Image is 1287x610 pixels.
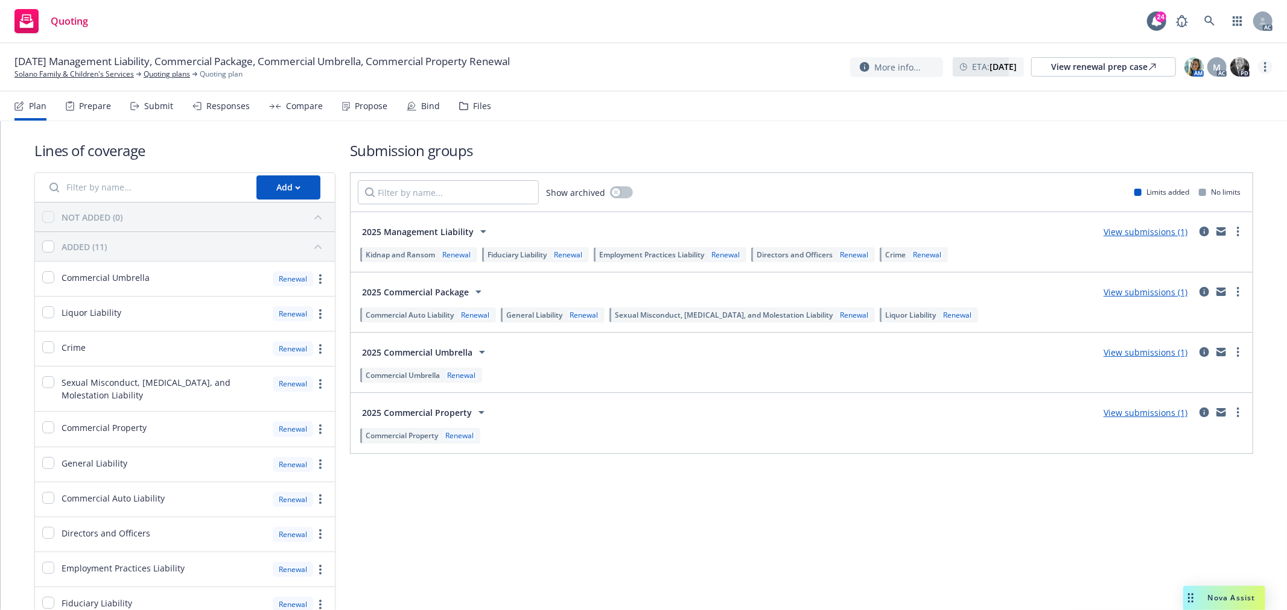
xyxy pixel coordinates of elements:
[10,4,93,38] a: Quoting
[62,306,121,319] span: Liquor Liability
[62,457,127,470] span: General Liability
[1031,57,1176,77] a: View renewal prep case
[874,61,921,74] span: More info...
[276,176,300,199] div: Add
[1051,58,1156,76] div: View renewal prep case
[358,340,494,364] button: 2025 Commercial Umbrella
[1258,60,1273,74] a: more
[1104,407,1187,418] a: View submissions (1)
[313,457,328,471] a: more
[144,101,173,111] div: Submit
[358,400,493,424] button: 2025 Commercial Property
[1197,224,1212,239] a: circleInformation
[34,140,335,160] h1: Lines of coverage
[273,457,313,472] div: Renewal
[273,271,313,286] div: Renewal
[445,370,478,380] div: Renewal
[362,346,472,359] span: 2025 Commercial Umbrella
[313,307,328,321] a: more
[1197,345,1212,359] a: circleInformation
[358,180,539,204] input: Filter by name...
[1225,9,1250,33] a: Switch app
[473,101,491,111] div: Files
[62,376,265,401] span: Sexual Misconduct, [MEDICAL_DATA], and Molestation Liability
[358,280,490,304] button: 2025 Commercial Package
[362,286,469,298] span: 2025 Commercial Package
[1183,586,1198,610] div: Drag to move
[1214,405,1228,420] a: mail
[366,430,438,441] span: Commercial Property
[273,376,313,391] div: Renewal
[941,310,974,320] div: Renewal
[421,101,440,111] div: Bind
[567,310,600,320] div: Renewal
[62,341,86,354] span: Crime
[885,310,936,320] span: Liquor Liability
[366,310,454,320] span: Commercial Auto Liability
[273,341,313,356] div: Renewal
[273,421,313,436] div: Renewal
[1231,345,1245,359] a: more
[313,492,328,506] a: more
[206,101,250,111] div: Responses
[1199,187,1241,197] div: No limits
[440,250,473,260] div: Renewal
[1197,405,1212,420] a: circleInformation
[1231,224,1245,239] a: more
[286,101,323,111] div: Compare
[313,272,328,286] a: more
[62,271,150,284] span: Commercial Umbrella
[313,422,328,436] a: more
[910,250,944,260] div: Renewal
[313,377,328,391] a: more
[1104,286,1187,298] a: View submissions (1)
[273,306,313,321] div: Renewal
[362,406,472,419] span: 2025 Commercial Property
[1104,226,1187,237] a: View submissions (1)
[14,69,134,80] a: Solano Family & Children's Services
[1213,61,1221,74] span: M
[1214,224,1228,239] a: mail
[1214,345,1228,359] a: mail
[1231,405,1245,420] a: more
[313,562,328,577] a: more
[366,370,440,380] span: Commercial Umbrella
[1183,586,1265,610] button: Nova Assist
[200,69,243,80] span: Quoting plan
[850,57,943,77] button: More info...
[51,16,88,26] span: Quoting
[14,54,510,69] span: [DATE] Management Liability, Commercial Package, Commercial Umbrella, Commercial Property Renewal
[62,562,185,574] span: Employment Practices Liability
[885,250,906,260] span: Crime
[355,101,387,111] div: Propose
[1104,347,1187,358] a: View submissions (1)
[273,562,313,577] div: Renewal
[1208,593,1256,603] span: Nova Assist
[1197,285,1212,299] a: circleInformation
[62,211,122,224] div: NOT ADDED (0)
[1184,57,1204,77] img: photo
[79,101,111,111] div: Prepare
[459,310,492,320] div: Renewal
[313,342,328,356] a: more
[443,430,476,441] div: Renewal
[1214,285,1228,299] a: mail
[358,219,495,244] button: 2025 Management Liability
[599,250,704,260] span: Employment Practices Liability
[62,207,328,227] button: NOT ADDED (0)
[62,527,150,539] span: Directors and Officers
[273,527,313,542] div: Renewal
[62,237,328,256] button: ADDED (11)
[1198,9,1222,33] a: Search
[615,310,833,320] span: Sexual Misconduct, [MEDICAL_DATA], and Molestation Liability
[62,421,147,434] span: Commercial Property
[29,101,46,111] div: Plan
[1155,11,1166,22] div: 24
[546,186,605,199] span: Show archived
[709,250,742,260] div: Renewal
[972,60,1017,73] span: ETA :
[837,310,871,320] div: Renewal
[144,69,190,80] a: Quoting plans
[1230,57,1250,77] img: photo
[42,175,249,200] input: Filter by name...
